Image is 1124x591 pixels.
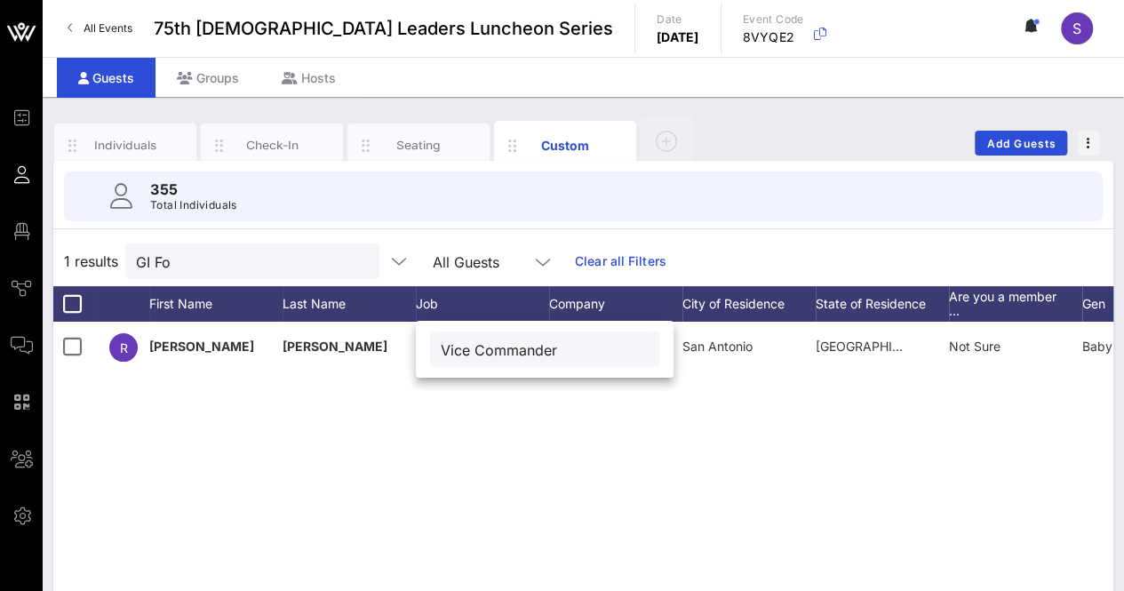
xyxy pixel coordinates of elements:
[657,28,699,46] p: [DATE]
[422,244,564,279] div: All Guests
[57,58,155,98] div: Guests
[975,131,1067,156] button: Add Guests
[154,15,613,42] span: 75th [DEMOGRAPHIC_DATA] Leaders Luncheon Series
[743,28,804,46] p: 8VYQE2
[682,339,753,354] span: San Antonio
[233,137,312,154] div: Check-In
[986,137,1056,150] span: Add Guests
[949,286,1082,322] div: Are you a member …
[816,286,949,322] div: State of Residence
[149,286,283,322] div: First Name
[526,136,605,155] div: Custom
[816,339,943,354] span: [GEOGRAPHIC_DATA]
[283,339,387,354] span: [PERSON_NAME]
[149,339,254,354] span: [PERSON_NAME]
[1072,20,1081,37] span: S
[86,137,165,154] div: Individuals
[657,11,699,28] p: Date
[575,252,666,271] a: Clear all Filters
[150,179,237,200] p: 355
[549,286,682,322] div: Company
[155,58,260,98] div: Groups
[433,254,499,270] div: All Guests
[57,14,143,43] a: All Events
[743,11,804,28] p: Event Code
[949,339,1000,354] span: Not Sure
[283,286,416,322] div: Last Name
[150,196,237,214] p: Total Individuals
[84,21,132,35] span: All Events
[1061,12,1093,44] div: S
[120,340,128,355] span: R
[682,286,816,322] div: City of Residence
[64,251,118,272] span: 1 results
[416,286,549,322] div: Job
[379,137,458,154] div: Seating
[260,58,357,98] div: Hosts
